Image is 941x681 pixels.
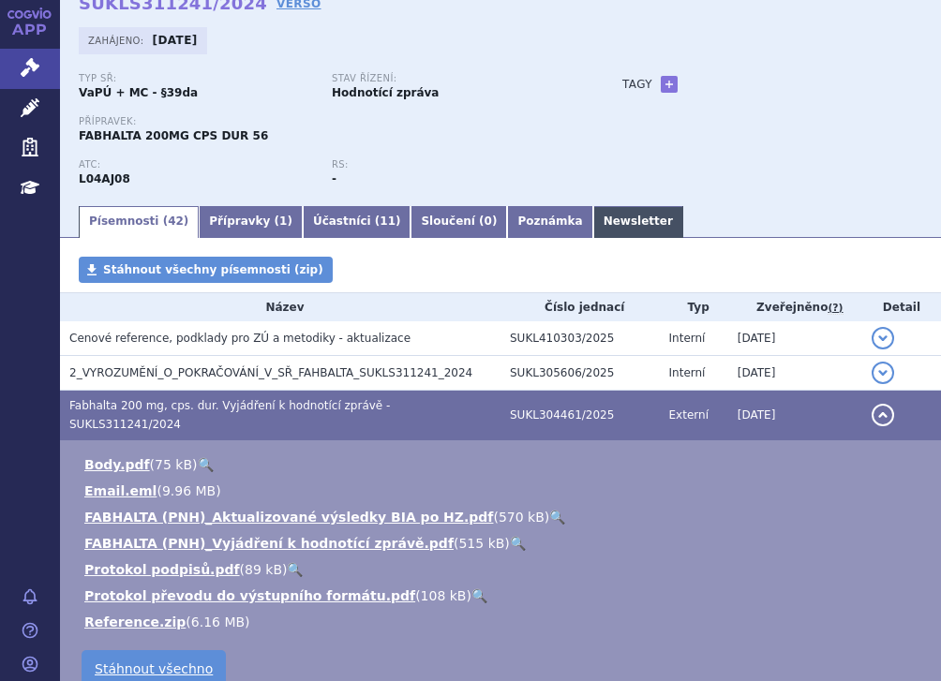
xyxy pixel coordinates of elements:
span: Fabhalta 200 mg, cps. dur. Vyjádření k hodnotící zprávě - SUKLS311241/2024 [69,399,390,431]
a: 🔍 [549,510,565,525]
a: Stáhnout všechny písemnosti (zip) [79,257,333,283]
strong: - [332,172,336,185]
span: 9.96 MB [162,483,216,498]
a: Body.pdf [84,457,150,472]
a: Sloučení (0) [411,206,507,238]
span: 1 [279,215,287,228]
p: Přípravek: [79,116,585,127]
th: Název [60,293,500,321]
a: + [661,76,678,93]
td: [DATE] [728,321,862,356]
li: ( ) [84,508,922,526]
span: Interní [669,332,706,345]
span: Externí [669,408,709,422]
strong: [DATE] [153,34,198,47]
li: ( ) [84,560,922,579]
li: ( ) [84,586,922,605]
td: SUKL304461/2025 [500,390,660,439]
a: Účastníci (11) [303,206,411,238]
span: 11 [380,215,396,228]
button: detail [872,327,894,349]
strong: VaPÚ + MC - §39da [79,86,198,99]
th: Detail [862,293,941,321]
span: FABHALTA 200MG CPS DUR 56 [79,129,268,142]
th: Číslo jednací [500,293,660,321]
span: 75 kB [155,457,192,472]
span: Stáhnout všechny písemnosti (zip) [103,263,323,276]
p: ATC: [79,159,313,170]
p: RS: [332,159,566,170]
p: Stav řízení: [332,73,566,84]
a: Písemnosti (42) [79,206,199,238]
button: detail [872,404,894,426]
p: Typ SŘ: [79,73,313,84]
button: detail [872,362,894,384]
td: SUKL305606/2025 [500,355,660,390]
a: Reference.zip [84,614,186,629]
td: SUKL410303/2025 [500,321,660,356]
a: Newsletter [593,206,683,238]
abbr: (?) [828,302,843,315]
span: Cenové reference, podklady pro ZÚ a metodiky - aktualizace [69,332,411,345]
span: 570 kB [499,510,545,525]
span: 515 kB [458,536,504,551]
td: [DATE] [728,390,862,439]
span: 6.16 MB [191,614,245,629]
span: 108 kB [421,588,467,603]
strong: IPTAKOPAN [79,172,130,185]
a: Protokol podpisů.pdf [84,562,240,577]
a: 🔍 [287,562,303,577]
td: [DATE] [728,355,862,390]
strong: Hodnotící zpráva [332,86,439,99]
span: 2_VYROZUMĚNÍ_O_POKRAČOVÁNÍ_V_SŘ_FAHBALTA_SUKLS311241_2024 [69,366,472,379]
a: 🔍 [198,457,214,472]
span: 42 [168,215,184,228]
th: Typ [660,293,728,321]
a: Poznámka [507,206,592,238]
a: FABHALTA (PNH)_Vyjádření k hodnotící zprávě.pdf [84,536,454,551]
th: Zveřejněno [728,293,862,321]
li: ( ) [84,613,922,631]
span: 0 [485,215,492,228]
a: Přípravky (1) [199,206,303,238]
span: Zahájeno: [88,33,147,48]
a: FABHALTA (PNH)_Aktualizované výsledky BIA po HZ.pdf [84,510,493,525]
span: Interní [669,366,706,379]
a: Email.eml [84,483,157,498]
h3: Tagy [622,73,652,96]
a: 🔍 [471,588,487,603]
li: ( ) [84,534,922,553]
a: Protokol převodu do výstupního formátu.pdf [84,588,415,603]
li: ( ) [84,481,922,500]
span: 89 kB [245,562,282,577]
li: ( ) [84,455,922,474]
a: 🔍 [510,536,526,551]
